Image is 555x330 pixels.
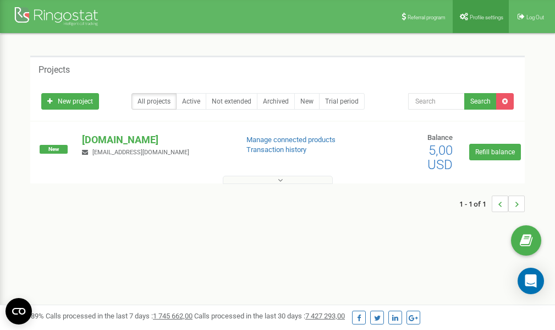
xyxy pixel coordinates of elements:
a: Active [176,93,206,110]
a: Not extended [206,93,257,110]
span: Referral program [408,14,446,20]
span: New [40,145,68,154]
a: New project [41,93,99,110]
u: 1 745 662,00 [153,312,193,320]
span: Calls processed in the last 7 days : [46,312,193,320]
a: All projects [131,93,177,110]
button: Search [464,93,497,110]
a: New [294,93,320,110]
a: Transaction history [246,145,306,154]
span: [EMAIL_ADDRESS][DOMAIN_NAME] [92,149,189,156]
button: Open CMP widget [6,298,32,324]
a: Trial period [319,93,365,110]
span: Balance [427,133,453,142]
a: Refill balance [469,144,521,160]
a: Manage connected products [246,136,336,144]
a: Archived [257,93,295,110]
span: Log Out [526,14,544,20]
input: Search [408,93,465,110]
nav: ... [459,185,525,223]
span: Calls processed in the last 30 days : [194,312,345,320]
p: [DOMAIN_NAME] [82,133,228,147]
u: 7 427 293,00 [305,312,345,320]
div: Open Intercom Messenger [518,268,544,294]
span: 1 - 1 of 1 [459,196,492,212]
span: Profile settings [470,14,503,20]
h5: Projects [39,65,70,75]
span: 5,00 USD [427,143,453,172]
